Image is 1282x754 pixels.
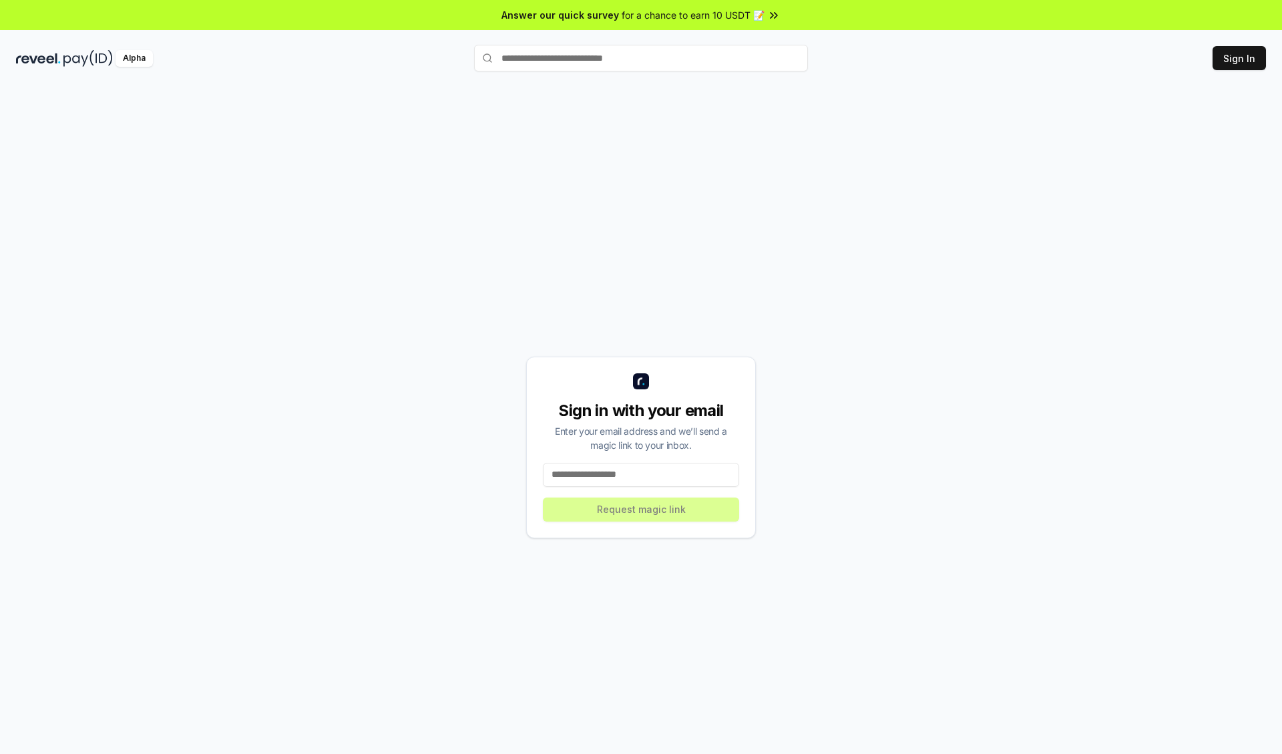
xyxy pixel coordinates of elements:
span: Answer our quick survey [501,8,619,22]
div: Alpha [116,50,153,67]
img: pay_id [63,50,113,67]
div: Sign in with your email [543,400,739,421]
img: reveel_dark [16,50,61,67]
button: Sign In [1213,46,1266,70]
img: logo_small [633,373,649,389]
span: for a chance to earn 10 USDT 📝 [622,8,765,22]
div: Enter your email address and we’ll send a magic link to your inbox. [543,424,739,452]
